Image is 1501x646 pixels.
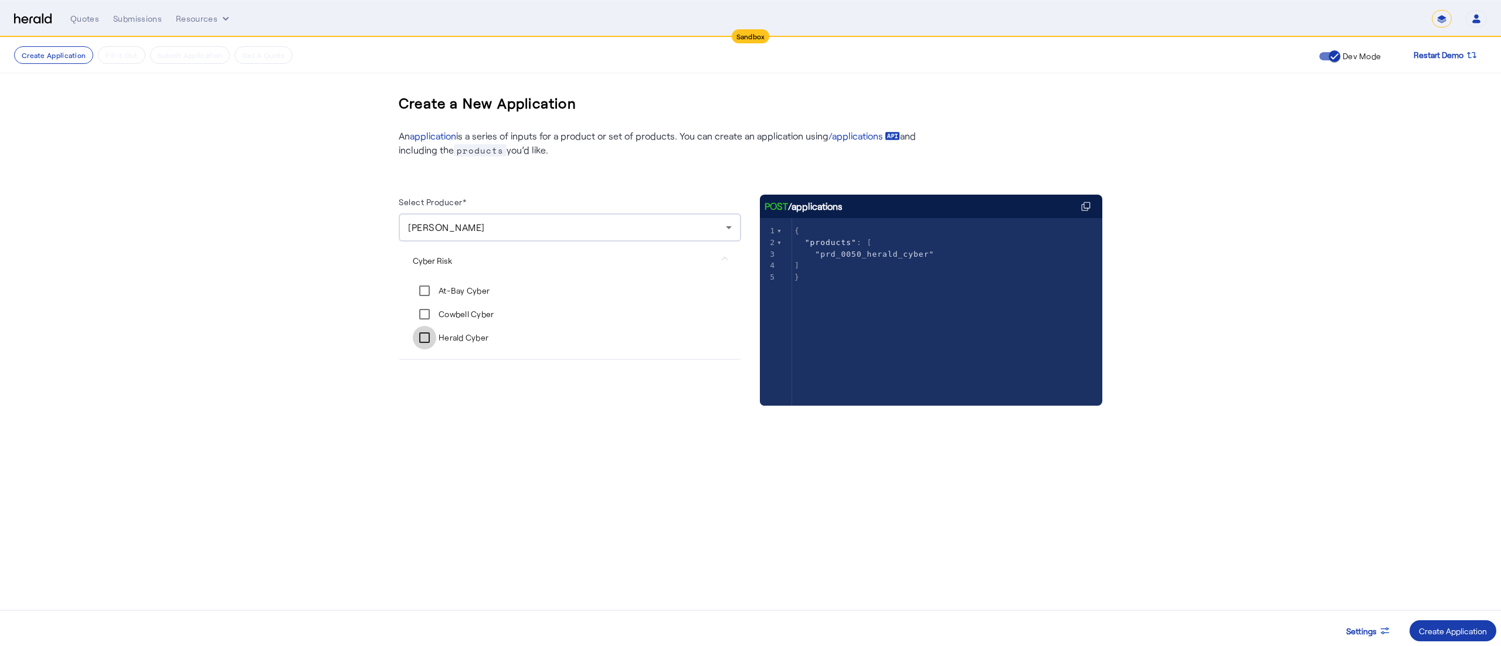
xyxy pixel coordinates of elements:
[805,238,857,247] span: "products"
[399,242,741,279] mat-expansion-panel-header: Cyber Risk
[399,84,576,122] h3: Create a New Application
[765,199,843,213] div: /applications
[436,285,490,297] label: At-Bay Cyber
[14,46,93,64] button: Create Application
[1337,620,1400,641] button: Settings
[794,238,872,247] span: : [
[413,254,713,267] mat-panel-title: Cyber Risk
[1410,620,1496,641] button: Create Application
[454,144,507,157] span: products
[760,249,777,260] div: 3
[760,195,1102,382] herald-code-block: /applications
[436,332,488,344] label: Herald Cyber
[760,237,777,249] div: 2
[815,250,934,259] span: "prd_0050_herald_cyber"
[436,308,494,320] label: Cowbell Cyber
[399,279,741,359] div: Cyber Risk
[410,130,456,141] a: application
[794,273,800,281] span: }
[176,13,232,25] button: Resources dropdown menu
[113,13,162,25] div: Submissions
[828,129,900,143] a: /applications
[408,222,485,233] span: [PERSON_NAME]
[732,29,770,43] div: Sandbox
[765,199,788,213] span: POST
[98,46,145,64] button: Fill it Out
[1404,45,1487,66] button: Restart Demo
[1414,48,1463,62] span: Restart Demo
[14,13,52,25] img: Herald Logo
[760,271,777,283] div: 5
[1340,50,1381,62] label: Dev Mode
[399,129,926,157] p: An is a series of inputs for a product or set of products. You can create an application using an...
[760,225,777,237] div: 1
[150,46,230,64] button: Submit Application
[760,260,777,271] div: 4
[794,226,800,235] span: {
[794,261,800,270] span: ]
[399,197,466,207] label: Select Producer*
[1346,625,1377,637] span: Settings
[70,13,99,25] div: Quotes
[1419,625,1487,637] div: Create Application
[235,46,293,64] button: Get A Quote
